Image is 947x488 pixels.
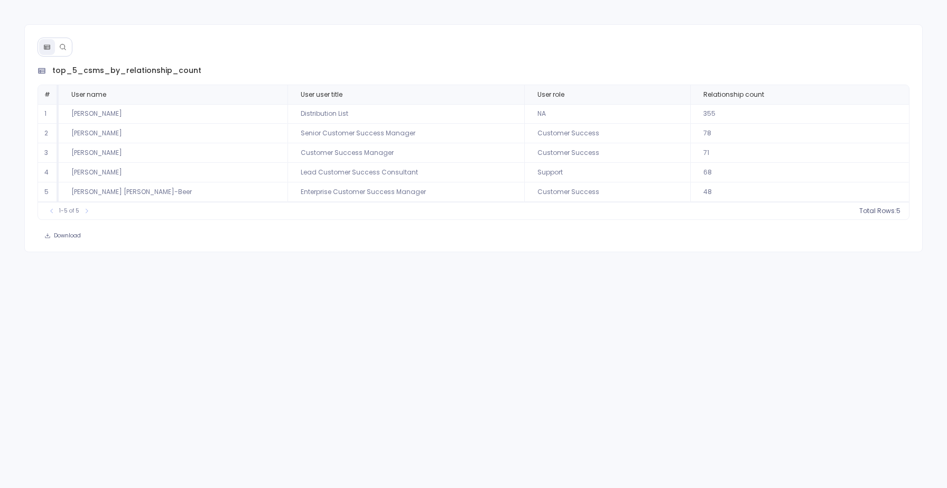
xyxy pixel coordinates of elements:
[59,104,287,124] td: [PERSON_NAME]
[38,143,59,163] td: 3
[59,163,287,182] td: [PERSON_NAME]
[71,90,106,99] span: User name
[38,228,88,243] button: Download
[690,124,909,143] td: 78
[59,207,79,215] span: 1-5 of 5
[896,207,900,215] span: 5
[59,143,287,163] td: [PERSON_NAME]
[52,65,201,76] span: top_5_csms_by_relationship_count
[524,163,690,182] td: Support
[287,182,524,202] td: Enterprise Customer Success Manager
[703,90,764,99] span: Relationship count
[301,90,342,99] span: User user title
[38,124,59,143] td: 2
[690,104,909,124] td: 355
[524,124,690,143] td: Customer Success
[287,104,524,124] td: Distribution List
[537,90,564,99] span: User role
[38,104,59,124] td: 1
[59,182,287,202] td: [PERSON_NAME] [PERSON_NAME]-Beer
[690,182,909,202] td: 48
[54,232,81,240] span: Download
[38,182,59,202] td: 5
[38,163,59,182] td: 4
[287,124,524,143] td: Senior Customer Success Manager
[524,104,690,124] td: NA
[524,143,690,163] td: Customer Success
[524,182,690,202] td: Customer Success
[690,163,909,182] td: 68
[44,90,50,99] span: #
[859,207,896,215] span: Total Rows:
[287,143,524,163] td: Customer Success Manager
[59,124,287,143] td: [PERSON_NAME]
[690,143,909,163] td: 71
[287,163,524,182] td: Lead Customer Success Consultant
